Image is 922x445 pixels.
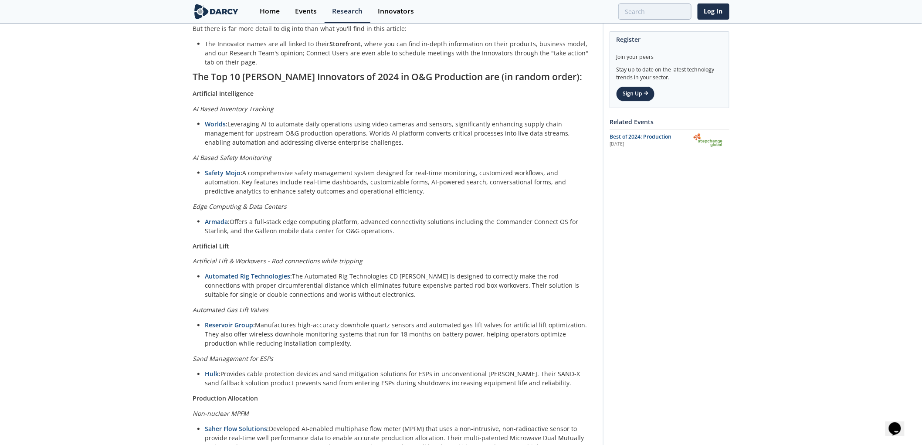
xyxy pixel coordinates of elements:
[193,355,273,363] em: Sand Management for ESPs
[616,32,723,47] div: Register
[205,425,269,433] strong: :
[205,321,591,348] li: Manufactures high-accuracy downhole quartz sensors and automated gas lift valves for artificial l...
[885,410,913,436] iframe: chat widget
[610,133,729,148] a: Best of 2024: Production [DATE] StepChange Global Ltd
[193,89,254,98] strong: Artificial Intelligence
[205,272,292,281] strong: :
[610,141,687,148] div: [DATE]
[295,8,317,15] div: Events
[205,120,227,128] strong: :
[329,40,361,48] strong: Storefront
[616,86,655,101] a: Sign Up
[610,114,729,129] div: Related Events
[205,370,591,388] li: Provides cable protection devices and sand mitigation solutions for ESPs in unconventional [PERSO...
[205,370,219,378] a: Hulk
[616,47,723,61] div: Join your peers
[205,120,226,128] a: Worlds
[205,39,591,67] li: The Innovator names are all linked to their , where you can find in-depth information on their pr...
[205,217,230,226] strong: :
[618,3,691,20] input: Advanced Search
[205,217,228,226] a: Armada
[193,153,271,162] em: AI Based Safety Monitoring
[193,24,597,33] p: But there is far more detail to dig into than what you'll find in this article:
[193,71,582,83] strong: The Top 10 [PERSON_NAME] Innovators of 2024 in O&G Production are (in random order):
[193,306,268,314] em: Automated Gas Lift Valves
[193,202,287,211] em: Edge Computing & Data Centers
[205,272,591,299] li: The Automated Rig Technologies CD [PERSON_NAME] is designed to correctly make the rod connections...
[698,3,729,20] a: Log In
[193,410,249,418] em: Non-nuclear MPFM
[616,61,723,82] div: Stay up to date on the latest technology trends in your sector.
[332,8,363,15] div: Research
[610,133,671,140] span: Best of 2024: Production
[260,8,280,15] div: Home
[205,321,255,330] strong: :
[205,169,242,177] strong: :
[205,272,290,281] a: Automated Rig Technologies
[205,217,591,235] li: Offers a full-stack edge computing platform, advanced connectivity solutions including the Comman...
[193,105,274,113] em: AI Based Inventory Tracking
[378,8,414,15] div: Innovators
[205,169,241,177] a: Safety Mojo
[193,242,229,250] strong: Artificial Lift
[205,119,591,147] li: Leveraging AI to automate daily operations using video cameras and sensors, significantly enhanci...
[205,370,220,378] strong: :
[205,321,253,330] a: Reservoir Group
[193,394,258,403] strong: Production Allocation
[205,168,591,196] li: A comprehensive safety management system designed for real-time monitoring, customized workflows,...
[193,4,240,19] img: logo-wide.svg
[193,257,363,265] em: Artificial Lift & Workovers - Rod connections while tripping
[693,133,727,148] img: StepChange Global Ltd
[205,425,267,433] a: Saher Flow Solutions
